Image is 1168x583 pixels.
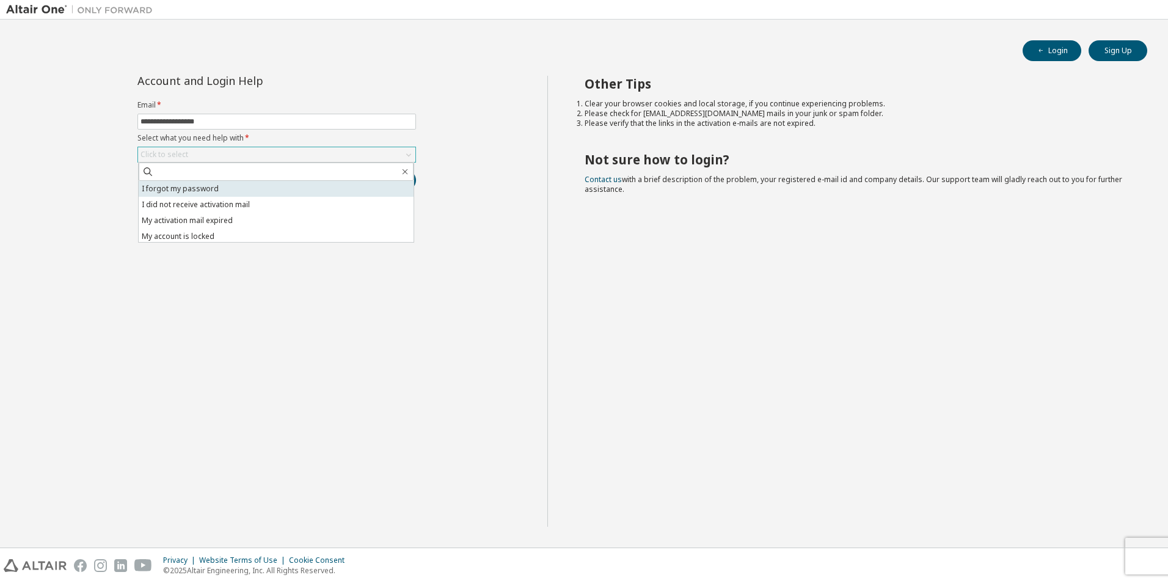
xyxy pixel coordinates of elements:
[141,150,188,159] div: Click to select
[137,76,360,86] div: Account and Login Help
[4,559,67,572] img: altair_logo.svg
[163,555,199,565] div: Privacy
[138,147,415,162] div: Click to select
[585,109,1126,119] li: Please check for [EMAIL_ADDRESS][DOMAIN_NAME] mails in your junk or spam folder.
[134,559,152,572] img: youtube.svg
[585,152,1126,167] h2: Not sure how to login?
[74,559,87,572] img: facebook.svg
[585,174,622,185] a: Contact us
[139,181,414,197] li: I forgot my password
[585,119,1126,128] li: Please verify that the links in the activation e-mails are not expired.
[585,99,1126,109] li: Clear your browser cookies and local storage, if you continue experiencing problems.
[1023,40,1081,61] button: Login
[163,565,352,576] p: © 2025 Altair Engineering, Inc. All Rights Reserved.
[585,174,1122,194] span: with a brief description of the problem, your registered e-mail id and company details. Our suppo...
[289,555,352,565] div: Cookie Consent
[6,4,159,16] img: Altair One
[137,133,416,143] label: Select what you need help with
[1089,40,1147,61] button: Sign Up
[199,555,289,565] div: Website Terms of Use
[94,559,107,572] img: instagram.svg
[585,76,1126,92] h2: Other Tips
[114,559,127,572] img: linkedin.svg
[137,100,416,110] label: Email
